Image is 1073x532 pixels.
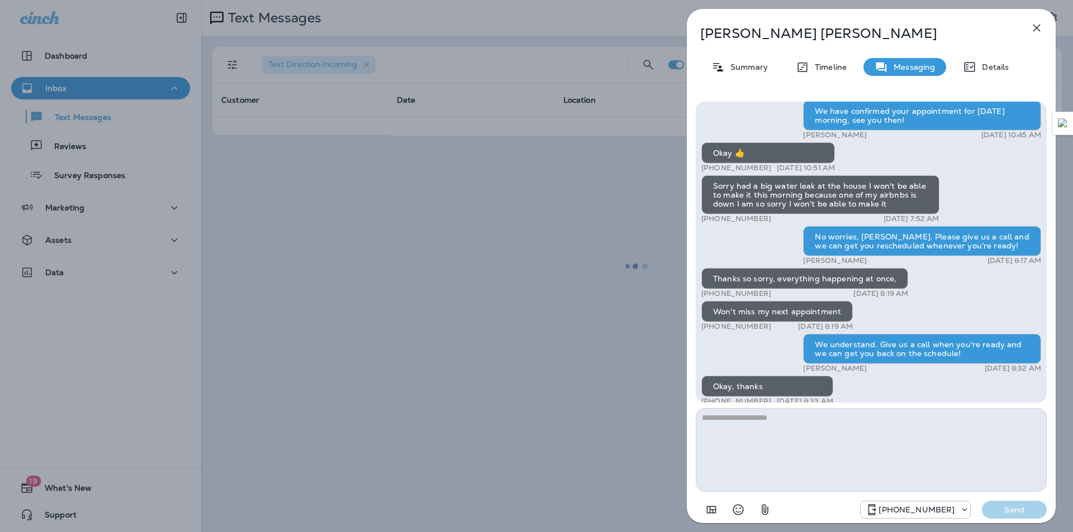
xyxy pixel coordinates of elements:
div: Sorry had a big water leak at the house I won't be able to make it this morning because one of my... [701,175,939,214]
p: Summary [725,63,768,71]
p: [PHONE_NUMBER] [701,289,771,298]
p: [DATE] 8:17 AM [987,256,1041,265]
p: [PERSON_NAME] [803,364,867,373]
p: [PERSON_NAME] [803,131,867,140]
p: [DATE] 8:19 AM [853,289,908,298]
p: Timeline [809,63,847,71]
div: +1 (405) 873-8731 [861,503,970,516]
div: We have confirmed your appointment for [DATE] morning, see you then! [803,100,1041,131]
p: [DATE] 7:52 AM [884,214,939,223]
div: We understand. Give us a call when you're ready and we can get you back on the schedule! [803,334,1041,364]
button: Add in a premade template [700,499,723,521]
div: Won't miss my next appointment [701,301,853,322]
p: [PHONE_NUMBER] [701,322,771,331]
p: [PERSON_NAME] [803,256,867,265]
p: [PERSON_NAME] [PERSON_NAME] [700,26,1005,41]
p: [DATE] 8:19 AM [798,322,853,331]
div: Okay 👍 [701,142,835,164]
div: Thanks so sorry, everything happening at once, [701,268,908,289]
img: Detect Auto [1058,118,1068,128]
div: Okay, thanks [701,376,833,397]
p: [PHONE_NUMBER] [879,505,955,514]
p: [DATE] 10:45 AM [981,131,1041,140]
p: Messaging [888,63,935,71]
p: [DATE] 8:32 AM [985,364,1041,373]
p: Details [976,63,1009,71]
p: [DATE] 8:33 AM [777,397,833,406]
p: [PHONE_NUMBER] [701,397,771,406]
p: [PHONE_NUMBER] [701,214,771,223]
p: [DATE] 10:51 AM [777,164,835,172]
div: No worries, [PERSON_NAME]. Please give us a call and we can get you rescheduled whenever you're r... [803,226,1041,256]
button: Select an emoji [727,499,749,521]
p: [PHONE_NUMBER] [701,164,771,172]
